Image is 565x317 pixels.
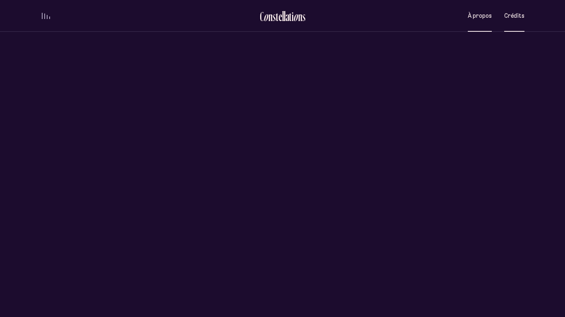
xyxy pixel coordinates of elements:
[504,6,524,26] button: Crédits
[289,9,292,23] div: t
[276,9,278,23] div: t
[504,12,524,19] span: Crédits
[260,9,263,23] div: C
[293,9,298,23] div: o
[41,12,51,20] button: volume audio
[284,9,285,23] div: l
[468,6,492,26] button: À propos
[468,12,492,19] span: À propos
[268,9,273,23] div: n
[302,9,306,23] div: s
[298,9,302,23] div: n
[278,9,282,23] div: e
[273,9,276,23] div: s
[263,9,268,23] div: o
[282,9,284,23] div: l
[292,9,294,23] div: i
[285,9,289,23] div: a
